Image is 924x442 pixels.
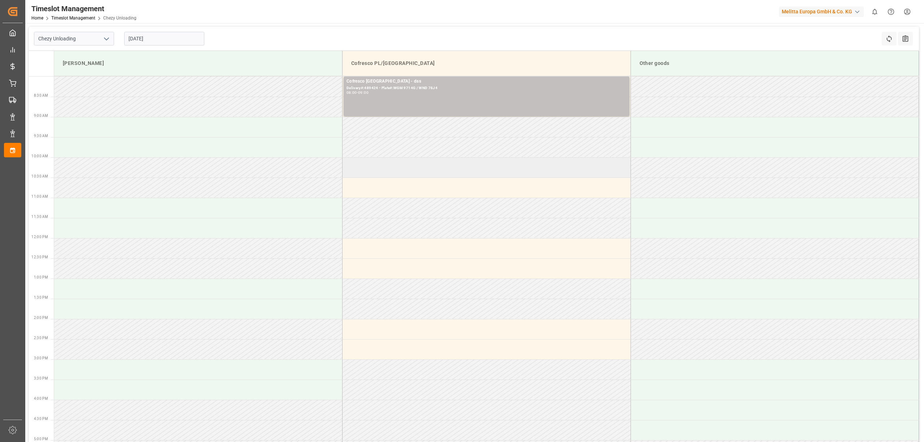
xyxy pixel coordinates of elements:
div: - [357,91,358,94]
span: 10:00 AM [31,154,48,158]
span: 12:00 PM [31,235,48,239]
span: 12:30 PM [31,255,48,259]
span: 1:30 PM [34,296,48,299]
span: 10:30 AM [31,174,48,178]
input: DD-MM-YYYY [124,32,204,45]
span: 11:30 AM [31,215,48,219]
button: Melitta Europa GmbH & Co. KG [779,5,867,18]
a: Timeslot Management [51,16,95,21]
span: 11:00 AM [31,194,48,198]
div: Delivery#:489424 - Plate#:WGM 9714G / WND 78J4 [346,85,627,91]
input: Type to search/select [34,32,114,45]
span: 8:30 AM [34,93,48,97]
span: 5:00 PM [34,437,48,441]
div: 08:00 [346,91,357,94]
button: open menu [101,33,112,44]
div: Melitta Europa GmbH & Co. KG [779,6,864,17]
div: Timeslot Management [31,3,136,14]
span: 3:30 PM [34,376,48,380]
div: [PERSON_NAME] [60,57,336,70]
button: Help Center [883,4,899,20]
div: Other goods [637,57,913,70]
div: 09:00 [358,91,369,94]
span: 2:30 PM [34,336,48,340]
span: 1:00 PM [34,275,48,279]
span: 4:30 PM [34,417,48,421]
div: Cofresco PL/[GEOGRAPHIC_DATA] [348,57,625,70]
span: 9:00 AM [34,114,48,118]
span: 9:30 AM [34,134,48,138]
div: Cofresco [GEOGRAPHIC_DATA] - dss [346,78,627,85]
a: Home [31,16,43,21]
span: 4:00 PM [34,397,48,401]
button: show 0 new notifications [867,4,883,20]
span: 3:00 PM [34,356,48,360]
span: 2:00 PM [34,316,48,320]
